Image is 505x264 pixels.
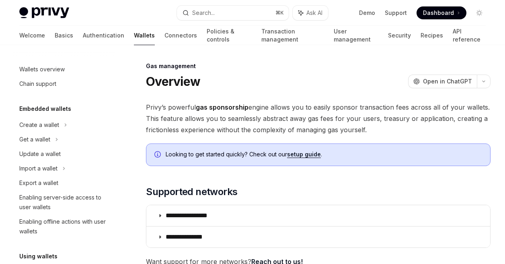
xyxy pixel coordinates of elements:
a: Export a wallet [13,176,116,190]
span: Looking to get started quickly? Check out our . [166,150,482,158]
div: Export a wallet [19,178,58,188]
span: Supported networks [146,185,237,198]
a: setup guide [287,151,321,158]
span: Privy’s powerful engine allows you to easily sponsor transaction fees across all of your wallets.... [146,102,491,135]
span: Ask AI [306,9,322,17]
div: Enabling offline actions with user wallets [19,217,111,236]
h5: Using wallets [19,252,57,261]
a: Update a wallet [13,147,116,161]
button: Search...⌘K [177,6,289,20]
div: Update a wallet [19,149,61,159]
a: Welcome [19,26,45,45]
a: Chain support [13,77,116,91]
h1: Overview [146,74,200,89]
a: User management [334,26,378,45]
div: Import a wallet [19,164,57,173]
strong: gas sponsorship [196,103,248,111]
svg: Info [154,151,162,159]
button: Toggle dark mode [473,6,486,19]
a: Dashboard [417,6,466,19]
button: Open in ChatGPT [408,75,477,88]
div: Gas management [146,62,491,70]
span: ⌘ K [275,10,284,16]
a: Wallets overview [13,62,116,77]
a: Demo [359,9,375,17]
div: Enabling server-side access to user wallets [19,193,111,212]
button: Ask AI [293,6,328,20]
div: Chain support [19,79,56,89]
a: Wallets [134,26,155,45]
span: Open in ChatGPT [423,77,472,85]
a: Enabling offline actions with user wallets [13,214,116,239]
a: Transaction management [261,26,324,45]
a: Recipes [421,26,443,45]
a: Authentication [83,26,124,45]
a: Connectors [164,26,197,45]
a: Basics [55,26,73,45]
a: Security [388,26,411,45]
a: Support [385,9,407,17]
a: Policies & controls [207,26,252,45]
a: API reference [453,26,486,45]
div: Create a wallet [19,120,59,130]
img: light logo [19,7,69,19]
a: Enabling server-side access to user wallets [13,190,116,214]
div: Search... [192,8,215,18]
div: Wallets overview [19,64,65,74]
h5: Embedded wallets [19,104,71,114]
div: Get a wallet [19,135,50,144]
span: Dashboard [423,9,454,17]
